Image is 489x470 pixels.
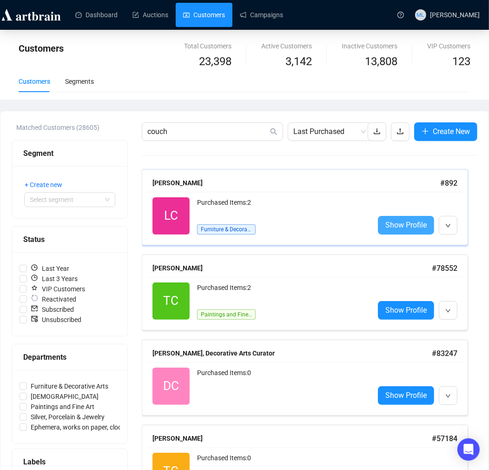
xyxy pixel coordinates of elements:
[378,216,434,235] a: Show Profile
[164,291,179,310] span: TC
[147,126,268,137] input: Search Customer...
[23,456,116,468] div: Labels
[27,263,73,274] span: Last Year
[142,169,477,245] a: [PERSON_NAME]#892LCPurchased Items:2Furniture & Decorative ArtsShow Profile
[152,348,432,358] div: [PERSON_NAME], Decorative Arts Curator
[142,255,477,330] a: [PERSON_NAME]#78552TCPurchased Items:2Paintings and Fine ArtShow Profile
[342,41,397,51] div: Inactive Customers
[197,368,367,405] div: Purchased Items: 0
[432,434,457,443] span: # 57184
[396,128,404,135] span: upload
[378,386,434,405] a: Show Profile
[385,219,427,231] span: Show Profile
[427,41,470,51] div: VIP Customers
[27,391,102,402] span: [DEMOGRAPHIC_DATA]
[152,263,432,273] div: [PERSON_NAME]
[27,422,145,432] span: Ephemera, works on paper, clocks, etc.
[132,3,168,27] a: Auctions
[445,223,451,228] span: down
[197,309,256,320] span: Paintings and Fine Art
[452,55,470,68] span: 123
[19,76,50,87] div: Customers
[27,315,85,325] span: Unsubscribed
[27,304,78,315] span: Subscribed
[164,206,178,225] span: LC
[65,76,94,87] div: Segments
[397,12,404,18] span: question-circle
[75,3,118,27] a: Dashboard
[430,11,480,19] span: [PERSON_NAME]
[19,43,64,54] span: Customers
[184,41,231,51] div: Total Customers
[432,264,457,273] span: # 78552
[445,308,451,314] span: down
[23,351,116,363] div: Departments
[385,389,427,401] span: Show Profile
[27,381,112,391] span: Furniture & Decorative Arts
[457,438,480,461] div: Open Intercom Messenger
[25,180,62,190] span: + Create new
[414,122,477,141] button: Create New
[240,3,283,27] a: Campaigns
[163,376,179,396] span: DC
[27,274,81,284] span: Last 3 Years
[417,10,425,19] span: ML
[293,123,366,141] span: Last Purchased
[422,128,429,135] span: plus
[23,148,116,159] div: Segment
[152,178,440,188] div: [PERSON_NAME]
[27,402,98,412] span: Paintings and Fine Art
[16,122,128,133] div: Matched Customers (28605)
[183,3,225,27] a: Customers
[385,304,427,316] span: Show Profile
[285,53,312,71] span: 3,142
[27,294,80,304] span: Reactivated
[27,284,89,294] span: VIP Customers
[197,224,256,235] span: Furniture & Decorative Arts
[440,179,457,188] span: # 892
[261,41,312,51] div: Active Customers
[445,393,451,399] span: down
[378,301,434,320] a: Show Profile
[433,126,470,137] span: Create New
[365,53,397,71] span: 13,808
[197,282,367,301] div: Purchased Items: 2
[152,433,432,443] div: [PERSON_NAME]
[23,234,116,245] div: Status
[199,53,231,71] span: 23,398
[142,340,477,416] a: [PERSON_NAME], Decorative Arts Curator#83247DCPurchased Items:0Show Profile
[373,128,381,135] span: download
[270,128,278,135] span: search
[24,177,70,192] button: + Create new
[197,197,367,216] div: Purchased Items: 2
[432,349,457,358] span: # 83247
[27,412,108,422] span: Silver, Porcelain & Jewelry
